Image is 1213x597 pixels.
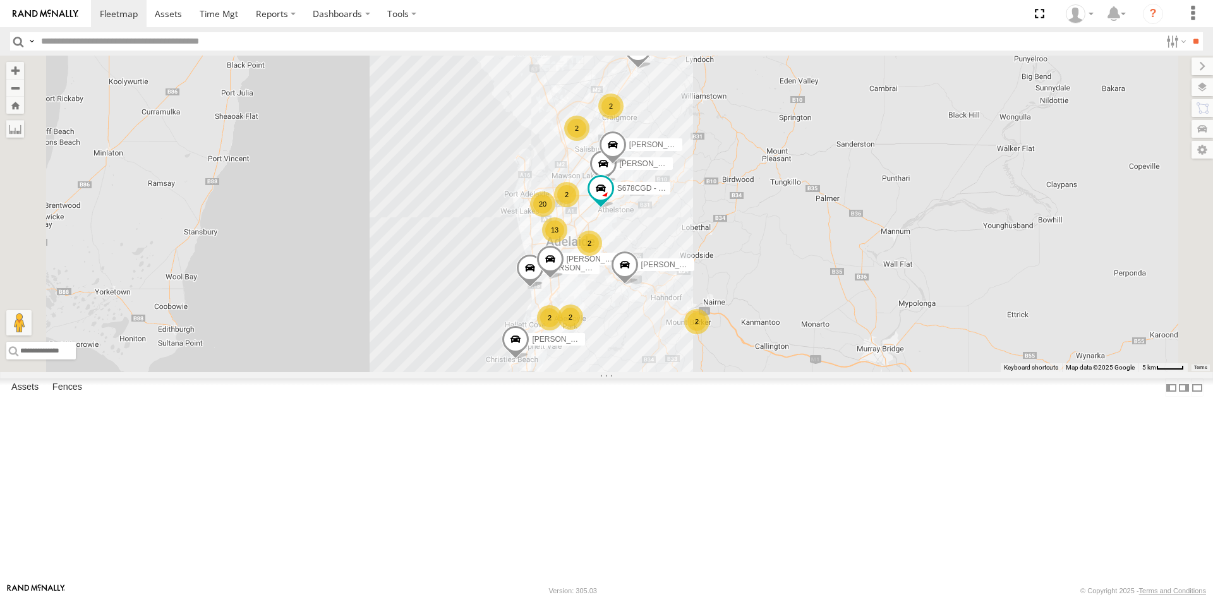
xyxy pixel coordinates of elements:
span: [PERSON_NAME] [546,263,609,272]
a: Visit our Website [7,584,65,597]
label: Search Query [27,32,37,51]
button: Zoom out [6,79,24,97]
button: Drag Pegman onto the map to open Street View [6,310,32,335]
button: Zoom Home [6,97,24,114]
div: 2 [577,231,602,256]
div: © Copyright 2025 - [1080,587,1206,594]
div: Version: 305.03 [549,587,597,594]
div: 2 [554,182,579,207]
button: Map Scale: 5 km per 40 pixels [1138,363,1188,372]
span: [PERSON_NAME] [629,140,692,148]
div: Peter Lu [1061,4,1098,23]
div: 2 [537,305,562,330]
button: Keyboard shortcuts [1004,363,1058,372]
div: 2 [564,116,589,141]
i: ? [1143,4,1163,24]
span: [PERSON_NAME] [641,260,704,268]
span: S678CGD - Fridge It Sprinter [617,184,715,193]
label: Dock Summary Table to the Left [1165,378,1178,397]
span: 5 km [1142,364,1156,371]
span: Map data ©2025 Google [1066,364,1135,371]
div: 13 [542,217,567,243]
span: [PERSON_NAME] [620,159,682,168]
span: [PERSON_NAME] [567,255,629,263]
label: Map Settings [1192,141,1213,159]
button: Zoom in [6,62,24,79]
div: 2 [558,305,583,330]
span: [PERSON_NAME] [532,334,594,343]
a: Terms and Conditions [1139,587,1206,594]
div: 2 [598,93,624,119]
img: rand-logo.svg [13,9,78,18]
label: Fences [46,379,88,397]
label: Dock Summary Table to the Right [1178,378,1190,397]
label: Search Filter Options [1161,32,1188,51]
a: Terms [1194,365,1207,370]
div: 2 [684,309,709,334]
div: 20 [530,191,555,217]
label: Hide Summary Table [1191,378,1204,397]
label: Assets [5,379,45,397]
label: Measure [6,120,24,138]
